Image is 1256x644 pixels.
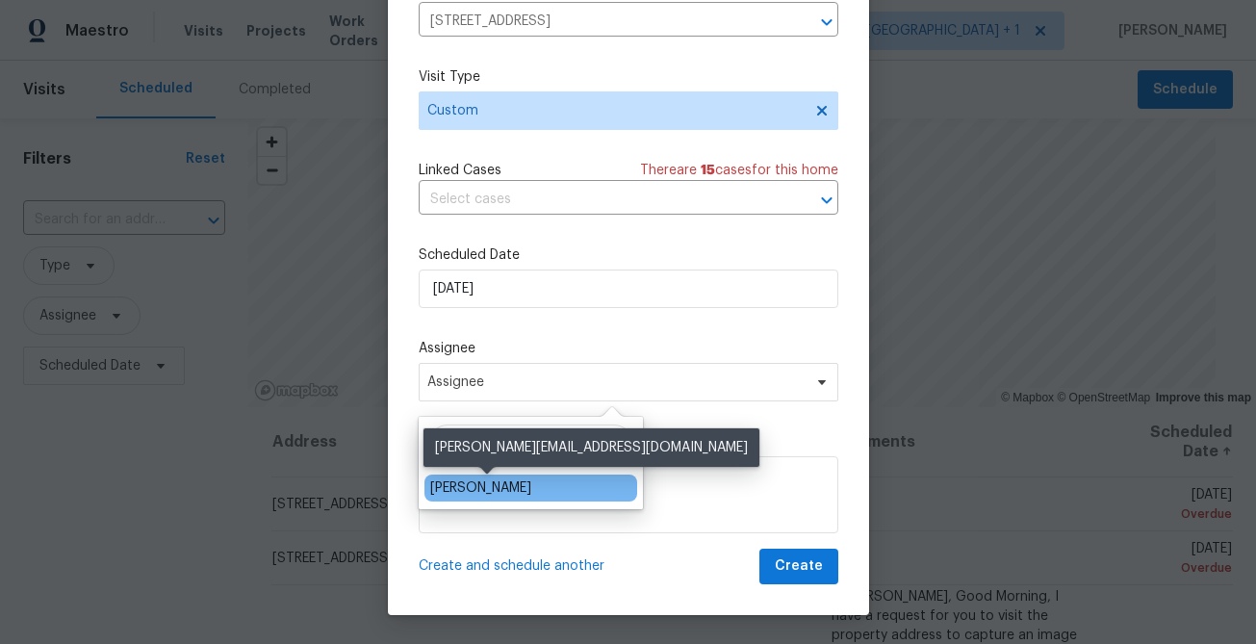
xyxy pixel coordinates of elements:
span: Create and schedule another [419,556,604,576]
span: Create [775,554,823,579]
input: M/D/YYYY [419,270,838,308]
div: [PERSON_NAME][EMAIL_ADDRESS][DOMAIN_NAME] [423,428,759,467]
input: Select cases [419,185,784,215]
span: Custom [427,101,802,120]
button: Open [813,9,840,36]
span: There are case s for this home [640,161,838,180]
label: Visit Type [419,67,838,87]
label: Scheduled Date [419,245,838,265]
span: Linked Cases [419,161,501,180]
button: Open [813,187,840,214]
span: 15 [701,164,715,177]
input: Enter in an address [419,7,784,37]
button: Create [759,549,838,584]
span: Assignee [427,374,805,390]
label: Assignee [419,339,838,358]
div: [PERSON_NAME] [430,478,531,498]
